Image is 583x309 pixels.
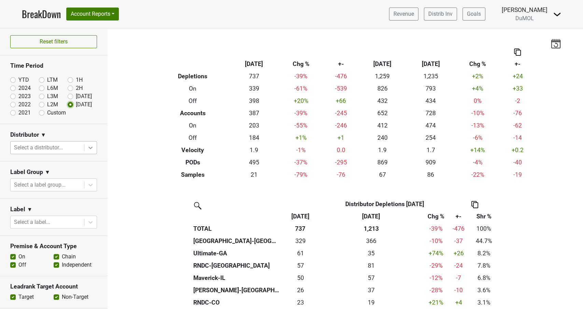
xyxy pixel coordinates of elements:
td: -62 [500,119,535,132]
td: 1.7 [406,144,455,156]
td: -39 % [278,107,324,119]
div: 35 [321,249,421,258]
img: Dropdown Menu [553,10,561,18]
td: -14 [500,132,535,144]
span: -476 [453,225,464,232]
div: [PERSON_NAME] [502,5,547,14]
td: 434 [406,95,455,107]
th: Ultimate-GA [192,247,281,259]
th: On [156,119,230,132]
th: Shr %: activate to sort column ascending [468,210,500,223]
td: 793 [406,82,455,95]
th: [DATE] [406,58,455,70]
label: Target [18,293,34,301]
span: ▼ [27,205,32,214]
td: 387 [230,107,278,119]
h3: Leadrank Target Account [10,283,97,290]
th: Distributor Depletions [DATE] [320,198,449,210]
td: 737 [230,70,278,82]
th: Sep '24: activate to sort column ascending [320,210,422,223]
th: Chg % [455,58,500,70]
td: -246 [323,119,358,132]
div: -7 [451,273,466,282]
td: -37 % [278,156,324,169]
a: Distrib Inv [424,8,457,21]
td: +74 % [422,247,449,259]
td: -476 [323,70,358,82]
td: -295 [323,156,358,169]
label: Chain [62,253,76,261]
td: 0.0 [323,144,358,156]
span: ▼ [41,131,46,139]
label: [DATE] [76,92,92,100]
td: 398 [230,95,278,107]
label: 2023 [18,92,31,100]
td: 67 [358,169,406,181]
td: 6.8% [468,272,500,284]
td: 100% [468,223,500,235]
td: 329 [281,235,320,247]
div: +4 [451,298,466,307]
td: +1 [323,132,358,144]
div: 81 [321,261,421,270]
th: [PERSON_NAME]-[GEOGRAPHIC_DATA] [192,284,281,296]
td: 86 [406,169,455,181]
img: Copy to clipboard [471,201,478,208]
button: Reset filters [10,35,97,48]
td: 909 [406,156,455,169]
td: 184 [230,132,278,144]
td: -10 % [422,235,449,247]
th: 366.000 [320,235,422,247]
th: 56.501 [320,272,422,284]
td: 23.166 [281,296,320,309]
th: Maverick-IL [192,272,281,284]
td: -10 % [455,107,500,119]
div: 26 [282,286,318,295]
th: Depletions [156,70,230,82]
td: -40 [500,156,535,169]
td: -61 % [278,82,324,95]
div: 366 [321,237,421,245]
td: -12 % [422,272,449,284]
td: -22 % [455,169,500,181]
td: 50 [281,272,320,284]
th: On [156,82,230,95]
th: Sep '25: activate to sort column ascending [281,210,320,223]
td: 26.17 [281,284,320,296]
label: L2M [47,100,58,109]
td: 432 [358,95,406,107]
th: RNDC-CO [192,296,281,309]
td: -2 [500,95,535,107]
h3: Premise & Account Type [10,243,97,250]
div: 329 [282,237,318,245]
a: Revenue [389,8,418,21]
td: -39 % [278,70,324,82]
th: RNDC-[GEOGRAPHIC_DATA] [192,259,281,272]
label: 2024 [18,84,31,92]
td: +2 % [455,70,500,82]
div: 37 [321,286,421,295]
label: L6M [47,84,58,92]
label: L3M [47,92,58,100]
td: 826 [358,82,406,95]
div: 61 [282,249,318,258]
div: -10 [451,286,466,295]
th: Off [156,95,230,107]
td: 728 [406,107,455,119]
th: Accounts [156,107,230,119]
th: 19.200 [320,296,422,309]
td: 1.9 [358,144,406,156]
th: Chg % [278,58,324,70]
td: 254 [406,132,455,144]
th: [DATE] [358,58,406,70]
div: 57 [282,261,318,270]
h3: Label Group [10,169,43,176]
td: 495 [230,156,278,169]
label: 2021 [18,109,31,117]
td: 57.334 [281,259,320,272]
td: 44.7% [468,235,500,247]
td: +66 [323,95,358,107]
td: 1,259 [358,70,406,82]
span: DuMOL [515,15,534,22]
h3: Label [10,206,25,213]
